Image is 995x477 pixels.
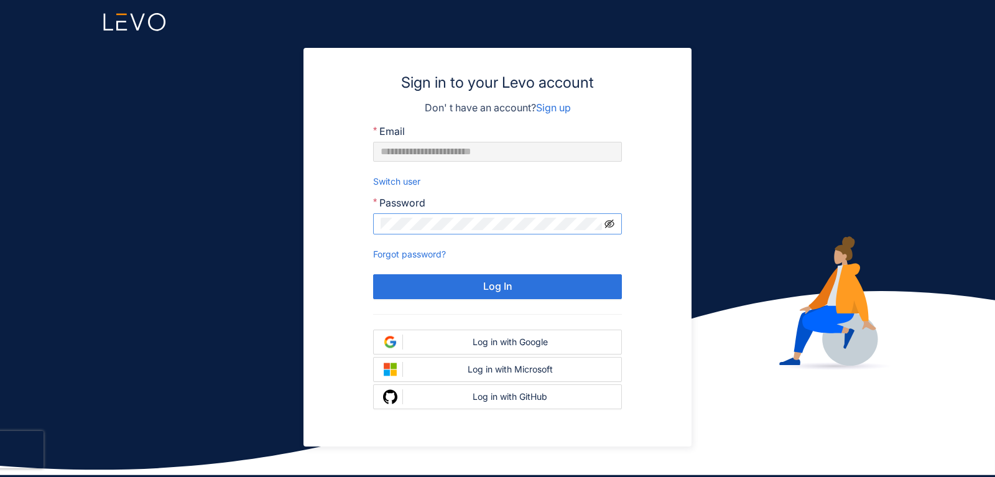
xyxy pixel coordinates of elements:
[373,249,446,259] a: Forgot password?
[328,73,667,93] h3: Sign in to your Levo account
[328,100,667,115] p: Don' t have an account?
[604,219,614,229] span: eye-invisible
[373,384,622,409] button: Log in with GitHub
[373,197,425,208] label: Password
[373,357,622,382] button: Log in with Microsoft
[373,274,622,299] button: Log In
[408,392,612,402] div: Log in with GitHub
[373,142,622,162] input: Email
[483,280,512,292] span: Log In
[536,101,571,114] a: Sign up
[373,176,420,187] a: Switch user
[373,330,622,354] button: Log in with Google
[373,126,405,137] label: Email
[381,218,602,230] input: Password
[408,364,612,374] div: Log in with Microsoft
[408,337,612,347] div: Log in with Google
